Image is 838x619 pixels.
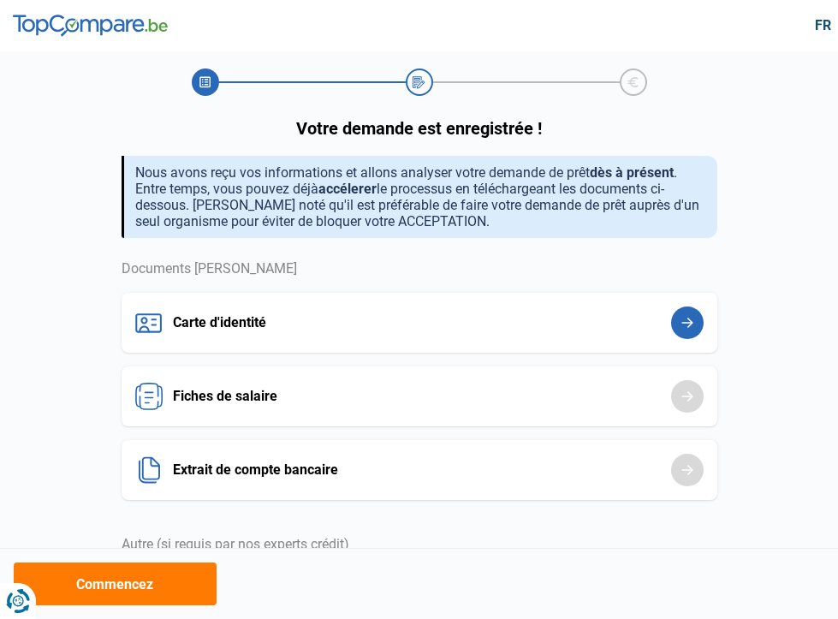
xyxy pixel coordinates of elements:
[590,164,674,181] strong: dès à présent
[13,15,168,37] img: TopCompare.be
[135,164,704,229] p: Nous avons reçu vos informations et allons analyser votre demande de prêt . Entre temps, vous pou...
[122,293,717,353] button: Carte d'identité
[122,440,717,500] button: Extrait de compte bancaire
[318,181,377,197] strong: accélerer
[805,17,825,33] div: fr
[122,514,717,568] div: Autre (si requis par nos experts crédit)
[122,259,717,293] div: Documents [PERSON_NAME]
[122,366,717,426] button: Fiches de salaire
[122,118,717,139] h1: Votre demande est enregistrée !
[14,562,217,605] button: Commencez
